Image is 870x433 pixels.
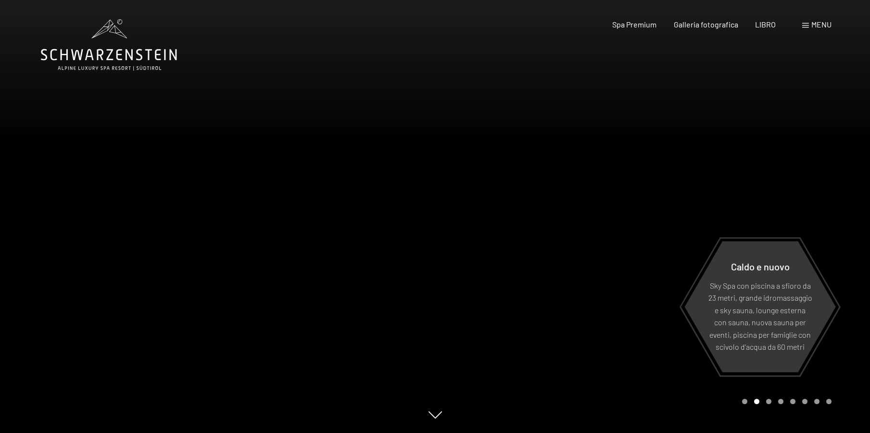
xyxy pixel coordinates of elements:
[814,399,820,404] div: Carosello Pagina 7
[742,399,747,404] div: Pagina carosello 1
[755,20,776,29] a: LIBRO
[778,399,783,404] div: Pagina 4 del carosello
[790,399,795,404] div: Pagina 5 della giostra
[684,241,836,373] a: Caldo e nuovo Sky Spa con piscina a sfioro da 23 metri, grande idromassaggio e sky sauna, lounge ...
[811,20,832,29] font: menu
[766,399,771,404] div: Pagina 3 della giostra
[739,399,832,404] div: Paginazione carosello
[612,20,656,29] a: Spa Premium
[826,399,832,404] div: Pagina 8 della giostra
[708,280,812,351] font: Sky Spa con piscina a sfioro da 23 metri, grande idromassaggio e sky sauna, lounge esterna con sa...
[674,20,738,29] a: Galleria fotografica
[731,260,790,272] font: Caldo e nuovo
[754,399,759,404] div: Pagina Carosello 2 (Diapositiva corrente)
[802,399,807,404] div: Pagina 6 della giostra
